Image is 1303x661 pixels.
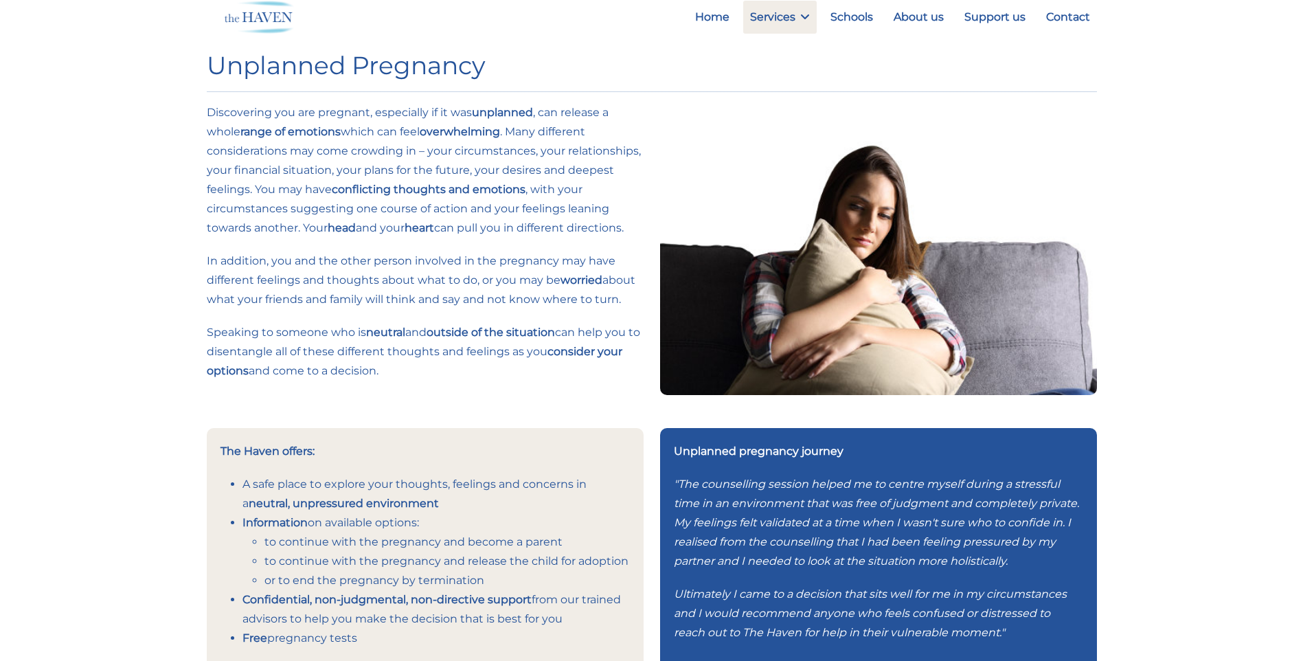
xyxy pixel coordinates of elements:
[207,51,1097,80] h1: Unplanned Pregnancy
[674,475,1083,571] p: "The counselling session helped me to centre myself during a stressful time in an environment tha...
[242,629,630,648] li: pregnancy tests
[264,533,630,552] li: to continue with the pregnancy and become a parent
[242,593,532,606] strong: Confidential, non-judgmental, non-directive support
[472,106,533,119] strong: unplanned
[688,1,736,34] a: Home
[366,326,405,339] strong: neutral
[264,552,630,571] li: to continue with the pregnancy and release the child for adoption
[824,1,880,34] a: Schools
[242,631,267,645] strong: Free
[660,103,1097,394] img: Front view of a sad girl embracing a pillow sitting on a couch
[264,571,630,590] li: or to end the pregnancy by termination
[674,445,843,458] strong: Unplanned pregnancy journey
[405,221,434,234] strong: heart
[242,590,630,629] li: from our trained advisors to help you make the decision that is best for you
[887,1,951,34] a: About us
[207,251,644,309] p: In addition, you and the other person involved in the pregnancy may have different feelings and t...
[328,221,356,234] strong: head
[1039,1,1097,34] a: Contact
[427,326,555,339] strong: outside of the situation
[240,125,341,138] strong: range of emotions
[332,183,525,196] strong: conflicting thoughts and emotions
[560,273,602,287] strong: worried
[420,125,500,138] strong: overwhelming
[242,475,630,513] li: A safe place to explore your thoughts, feelings and concerns in a
[242,516,308,529] strong: Information
[207,103,644,238] p: Discovering you are pregnant, especially if it was , can release a whole which can feel . Many di...
[249,497,439,510] strong: neutral, unpressured environment
[743,1,817,34] a: Services
[674,585,1083,642] p: Ultimately I came to a decision that sits well for me in my circumstances and I would recommend a...
[242,513,630,590] li: on available options:
[207,323,644,381] p: Speaking to someone who is and can help you to disentangle all of these different thoughts and fe...
[220,445,315,458] strong: The Haven offers:
[207,345,622,377] strong: consider your options
[958,1,1032,34] a: Support us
